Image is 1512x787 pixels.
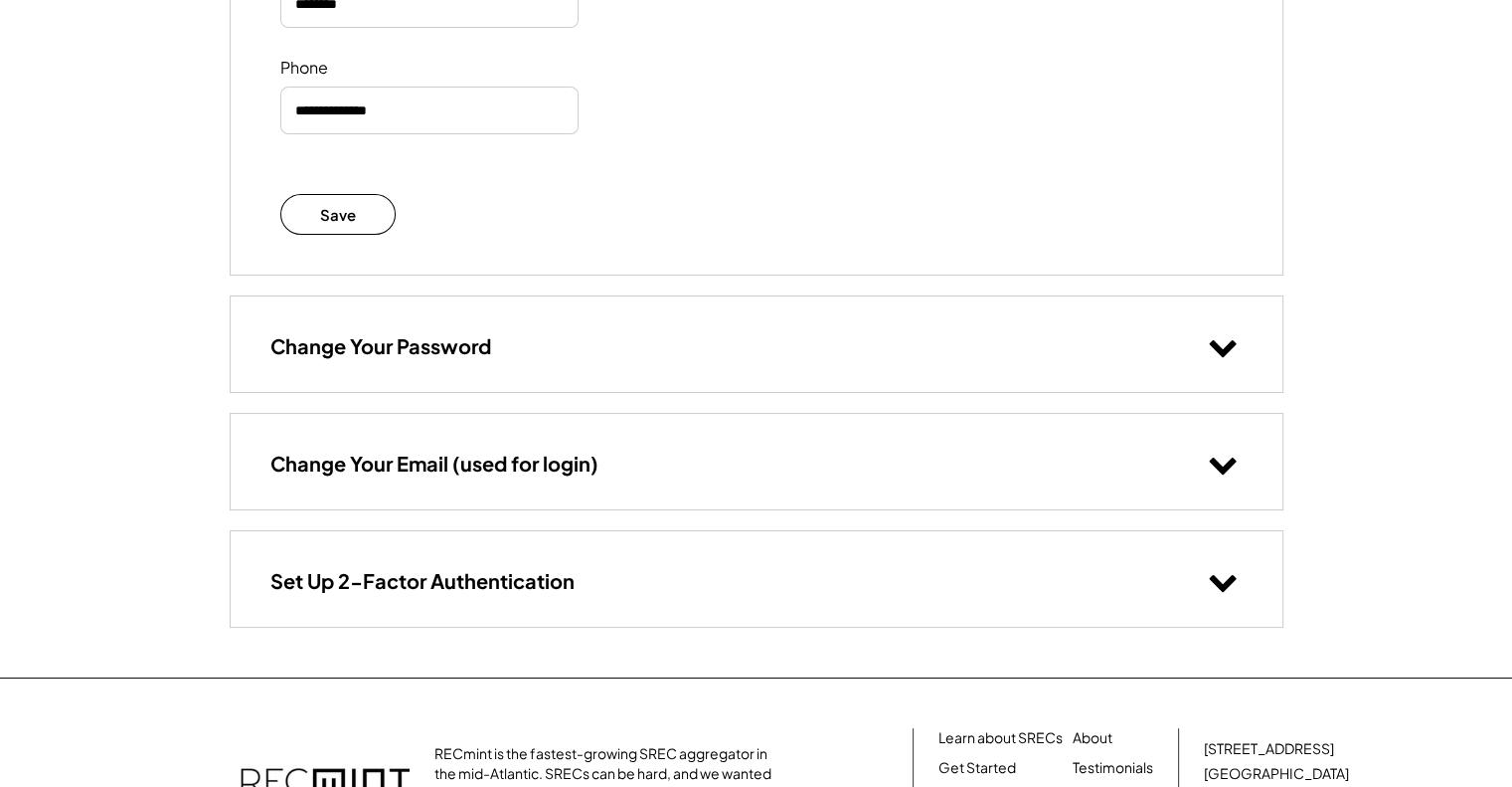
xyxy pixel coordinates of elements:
a: Get Started [938,758,1016,778]
a: Learn about SRECs [938,728,1063,748]
div: [STREET_ADDRESS] [1204,739,1334,759]
div: Phone [280,58,479,79]
div: [GEOGRAPHIC_DATA] [1204,764,1349,784]
h3: Change Your Password [270,333,491,359]
a: About [1073,728,1112,748]
button: Save [280,194,397,235]
h3: Change Your Email (used for login) [270,451,598,477]
h3: Set Up 2-Factor Authentication [270,568,575,594]
a: Testimonials [1073,758,1153,778]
